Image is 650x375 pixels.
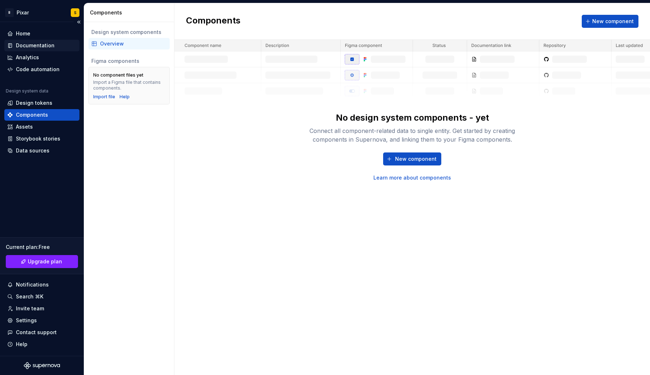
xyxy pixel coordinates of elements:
button: BPixarS [1,5,82,20]
a: Overview [88,38,170,49]
div: Help [16,341,27,348]
a: Settings [4,315,79,326]
button: New component [582,15,638,28]
div: Contact support [16,329,57,336]
a: Help [120,94,130,100]
div: Components [90,9,171,16]
div: Import a Figma file that contains components. [93,79,165,91]
div: Overview [100,40,167,47]
h2: Components [186,15,240,28]
div: Connect all component-related data to single entity. Get started by creating components in Supern... [297,126,528,144]
button: Help [4,339,79,350]
div: B [5,8,14,17]
a: Upgrade plan [6,255,78,268]
a: Design tokens [4,97,79,109]
div: Settings [16,317,37,324]
div: Search ⌘K [16,293,43,300]
div: Analytics [16,54,39,61]
div: Home [16,30,30,37]
button: Notifications [4,279,79,290]
div: Data sources [16,147,49,154]
button: New component [383,152,441,165]
svg: Supernova Logo [24,362,60,369]
div: Design tokens [16,99,52,107]
div: Documentation [16,42,55,49]
div: Design system data [6,88,48,94]
a: Invite team [4,303,79,314]
div: Pixar [17,9,29,16]
div: Notifications [16,281,49,288]
a: Data sources [4,145,79,156]
a: Components [4,109,79,121]
a: Documentation [4,40,79,51]
div: No component files yet [93,72,143,78]
span: New component [592,18,634,25]
a: Code automation [4,64,79,75]
div: Code automation [16,66,60,73]
a: Home [4,28,79,39]
button: Collapse sidebar [74,17,84,27]
div: Invite team [16,305,44,312]
span: Upgrade plan [28,258,62,265]
a: Storybook stories [4,133,79,145]
div: Components [16,111,48,118]
button: Search ⌘K [4,291,79,302]
span: New component [395,155,437,163]
a: Assets [4,121,79,133]
div: Assets [16,123,33,130]
a: Learn more about components [373,174,451,181]
button: Contact support [4,327,79,338]
div: Design system components [91,29,167,36]
div: S [74,10,77,16]
div: No design system components - yet [336,112,489,124]
div: Figma components [91,57,167,65]
div: Current plan : Free [6,243,78,251]
button: Import file [93,94,115,100]
a: Analytics [4,52,79,63]
div: Storybook stories [16,135,60,142]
